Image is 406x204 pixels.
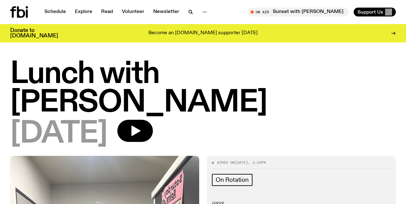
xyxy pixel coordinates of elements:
h1: Lunch with [PERSON_NAME] [10,60,396,117]
button: On AirSunset with [PERSON_NAME] [247,8,349,16]
span: On Rotation [216,176,249,183]
span: , 1:00pm [248,160,266,165]
a: Volunteer [118,8,148,16]
a: Read [97,8,117,16]
span: [DATE] [10,120,107,148]
span: [DATE] [235,160,248,165]
a: Newsletter [149,8,183,16]
span: Support Us [357,9,383,15]
a: Explore [71,8,96,16]
a: On Rotation [212,174,252,186]
span: Aired on [217,160,235,165]
button: Support Us [354,8,396,16]
h3: Donate to [DOMAIN_NAME] [10,28,58,39]
a: Schedule [41,8,70,16]
p: Become an [DOMAIN_NAME] supporter [DATE] [148,30,258,36]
